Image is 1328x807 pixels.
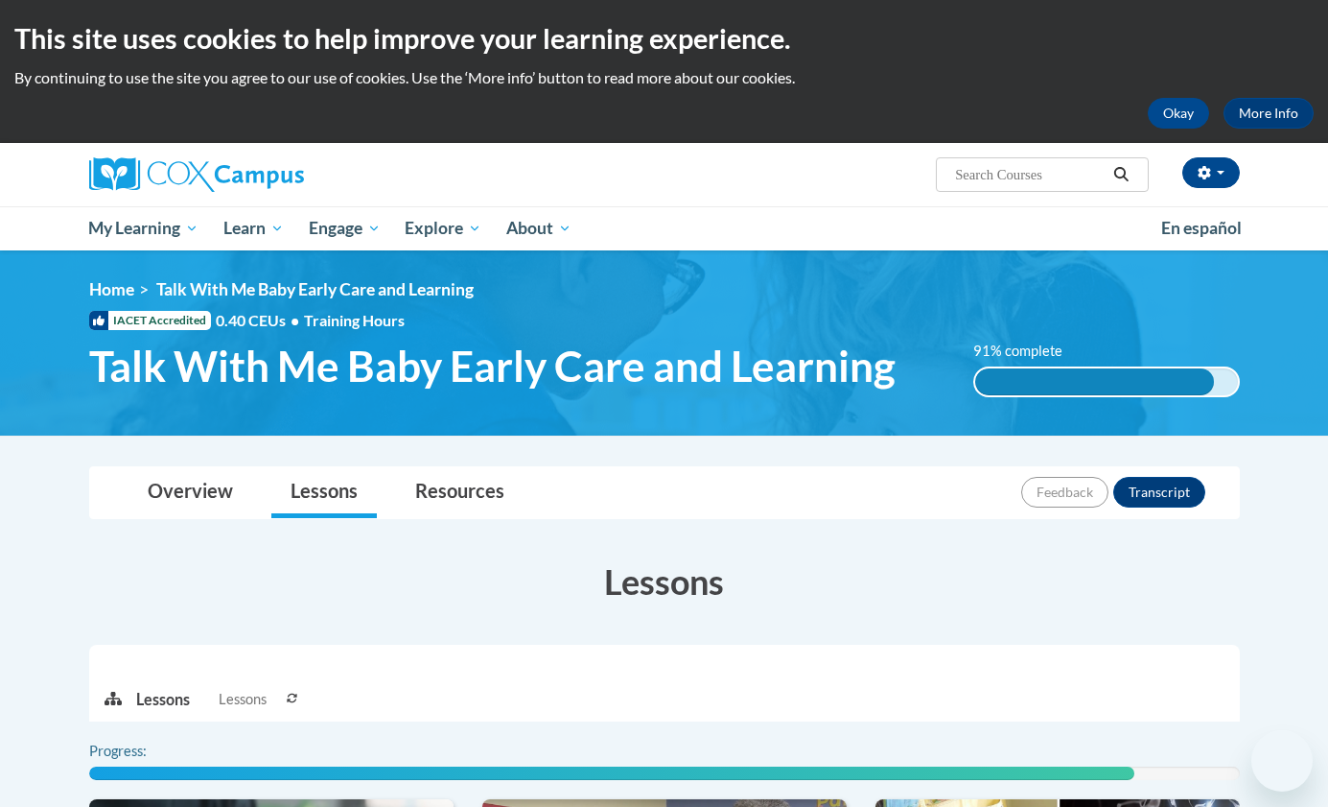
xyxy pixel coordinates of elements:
[89,279,134,299] a: Home
[405,217,481,240] span: Explore
[1148,98,1209,129] button: Okay
[156,279,474,299] span: Talk With Me Baby Early Care and Learning
[975,368,1214,395] div: 91% complete
[89,311,211,330] span: IACET Accredited
[219,689,267,710] span: Lessons
[1021,477,1108,508] button: Feedback
[88,217,198,240] span: My Learning
[1223,98,1314,129] a: More Info
[271,467,377,518] a: Lessons
[77,206,212,250] a: My Learning
[136,689,190,710] p: Lessons
[89,741,199,762] label: Progress:
[1107,163,1135,186] button: Search
[89,157,304,192] img: Cox Campus
[1251,730,1313,792] iframe: Button to launch messaging window
[392,206,494,250] a: Explore
[89,157,454,192] a: Cox Campus
[396,467,524,518] a: Resources
[1161,218,1242,238] span: En español
[953,163,1107,186] input: Search Courses
[128,467,252,518] a: Overview
[211,206,296,250] a: Learn
[14,67,1314,88] p: By continuing to use the site you agree to our use of cookies. Use the ‘More info’ button to read...
[223,217,284,240] span: Learn
[60,206,1269,250] div: Main menu
[89,341,896,392] span: Talk With Me Baby Early Care and Learning
[1113,477,1205,508] button: Transcript
[1149,208,1254,249] a: En español
[494,206,584,250] a: About
[14,19,1314,58] h2: This site uses cookies to help improve your learning experience.
[309,217,381,240] span: Engage
[296,206,393,250] a: Engage
[1182,157,1240,188] button: Account Settings
[506,217,571,240] span: About
[973,341,1083,362] label: 91% complete
[291,311,299,329] span: •
[89,558,1240,605] h3: Lessons
[216,310,304,331] span: 0.40 CEUs
[304,311,405,329] span: Training Hours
